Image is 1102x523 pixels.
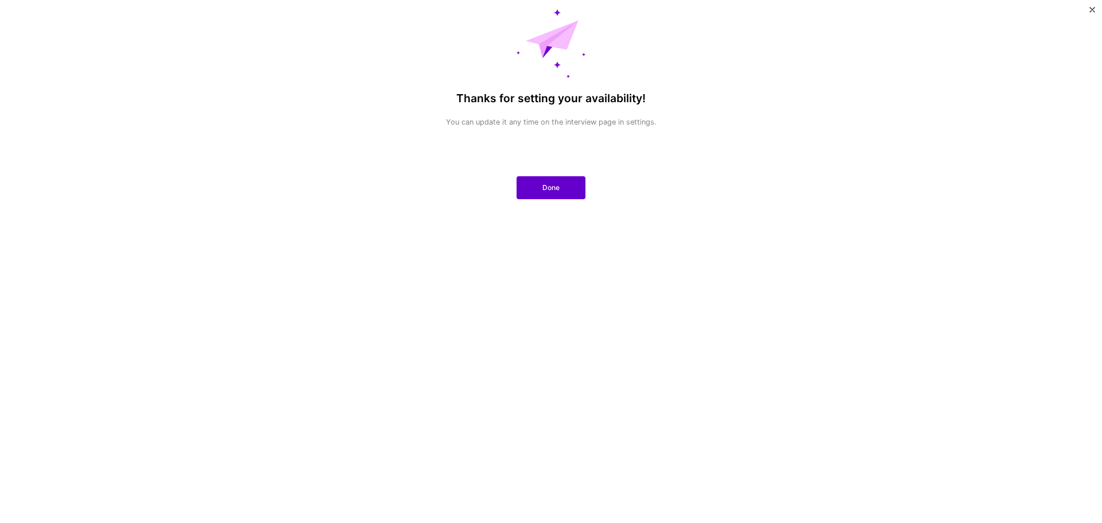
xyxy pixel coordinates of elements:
[437,117,665,127] p: You can update it any time on the interview page in settings.
[517,176,585,199] button: Done
[456,92,646,105] h4: Thanks for setting your availability!
[542,183,560,193] span: Done
[517,9,585,78] img: Message Sent
[1089,7,1095,19] button: Close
